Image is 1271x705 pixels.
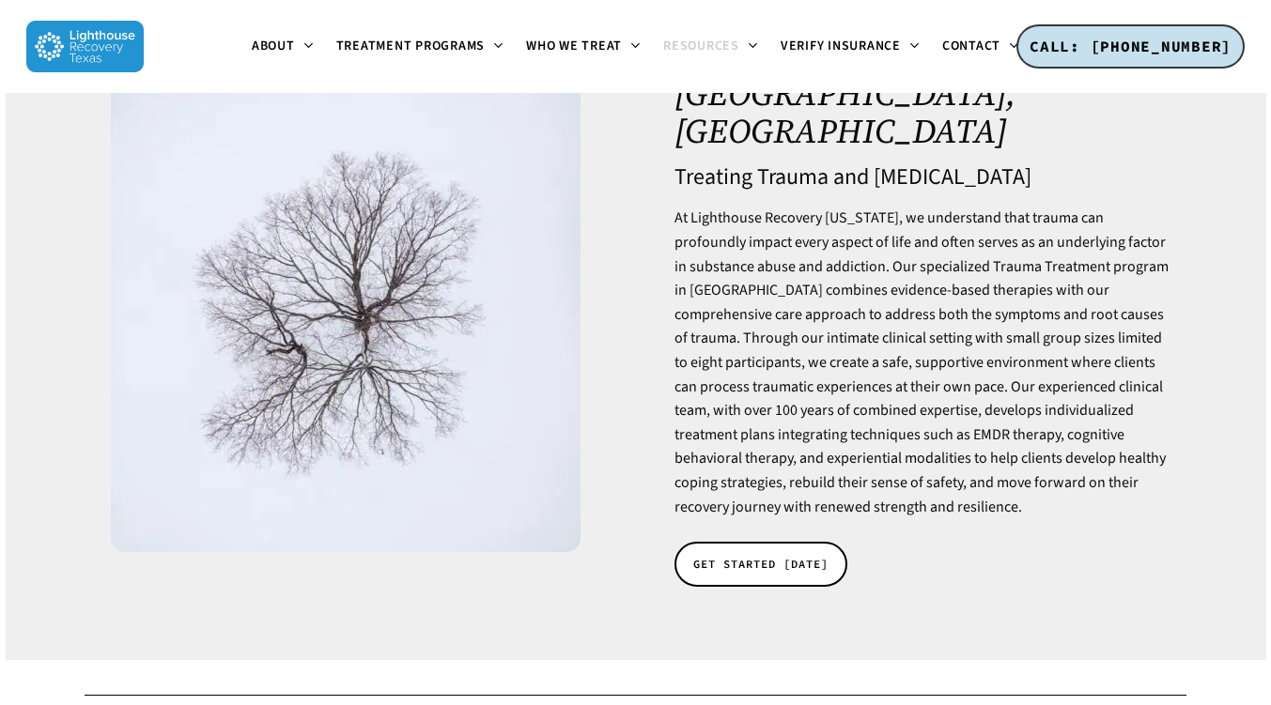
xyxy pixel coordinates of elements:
img: aerial view over the lonely bare tree in the snowy field in winter time. [111,83,581,552]
a: Contact [931,39,1031,54]
h4: Treating Trauma and [MEDICAL_DATA] [674,165,1175,190]
a: Treatment Programs [325,39,516,54]
a: About [240,39,325,54]
p: At Lighthouse Recovery [US_STATE], we understand that trauma can profoundly impact every aspect o... [674,207,1175,519]
a: Who We Treat [515,39,652,54]
span: Treatment Programs [336,37,486,55]
h1: Trauma Treatment in [GEOGRAPHIC_DATA], [GEOGRAPHIC_DATA] [674,38,1175,150]
span: Who We Treat [526,37,622,55]
span: CALL: [PHONE_NUMBER] [1030,37,1232,55]
span: Contact [942,37,1000,55]
img: Lighthouse Recovery Texas [26,21,144,72]
a: CALL: [PHONE_NUMBER] [1016,24,1245,69]
a: Resources [652,39,769,54]
a: GET STARTED [DATE] [674,542,847,587]
span: GET STARTED [DATE] [693,555,829,574]
span: Verify Insurance [781,37,901,55]
a: Verify Insurance [769,39,931,54]
span: About [252,37,295,55]
span: Resources [663,37,739,55]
